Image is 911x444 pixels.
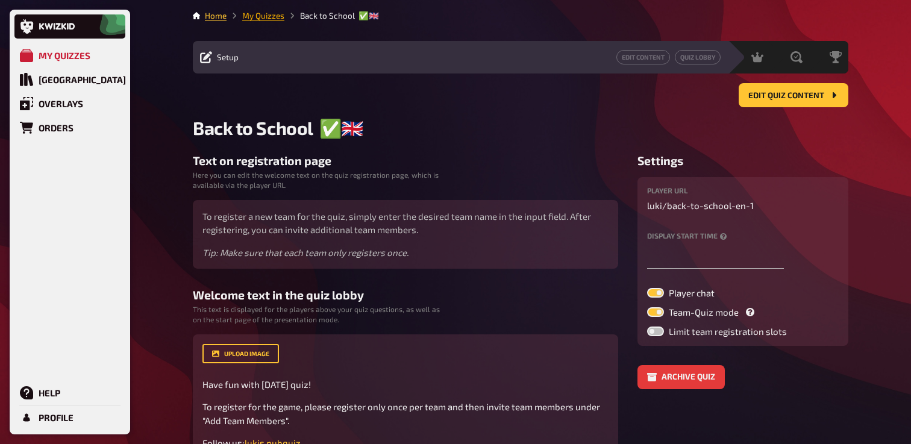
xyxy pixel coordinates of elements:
[217,52,239,62] span: Setup
[39,122,74,133] div: Orders
[675,50,721,64] button: Quiz Lobby
[616,50,670,64] button: Edit Content
[637,154,848,167] h3: Settings
[14,67,125,92] a: [GEOGRAPHIC_DATA]
[14,92,125,116] a: Overlays
[647,187,839,194] label: player URL
[205,10,227,22] li: Home
[205,11,227,20] a: Home
[667,199,754,213] span: back-to-school-en-1
[284,10,379,22] li: Back to School ✅​🇬🇧​
[647,327,839,336] label: Limit team registration slots
[193,154,618,167] h3: Text on registration page
[202,210,609,237] p: To register a new team for the quiz, simply enter the desired team name in the input field. After...
[647,288,839,298] label: Player chat
[202,379,311,390] span: Have fun with [DATE] quiz!
[39,50,90,61] div: My Quizzes
[647,199,839,213] p: luki /
[14,405,125,430] a: Profile
[39,412,74,423] div: Profile
[193,304,448,325] small: This text is displayed for the players above your quiz questions, as well as on the start page of...
[647,307,839,317] label: Team-Quiz mode
[193,117,363,139] span: Back to School ✅​🇬🇧​
[647,232,839,240] label: Display start time
[14,381,125,405] a: Help
[242,11,284,20] a: My Quizzes
[202,401,602,426] span: To register for the game, please register only once per team and then invite team members under "...
[227,10,284,22] li: My Quizzes
[193,288,618,302] h3: Welcome text in the quiz lobby
[202,344,279,363] button: upload image
[39,74,126,85] div: [GEOGRAPHIC_DATA]
[637,365,725,389] button: Archive quiz
[739,83,848,107] button: Edit Quiz content
[39,387,60,398] div: Help
[202,247,409,258] i: Tip: Make sure that each team only registers once.
[14,116,125,140] a: Orders
[39,98,83,109] div: Overlays
[193,170,448,190] small: Here you can edit the welcome text on the quiz registration page, which is available via the play...
[748,92,824,100] span: Edit Quiz content
[14,43,125,67] a: My Quizzes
